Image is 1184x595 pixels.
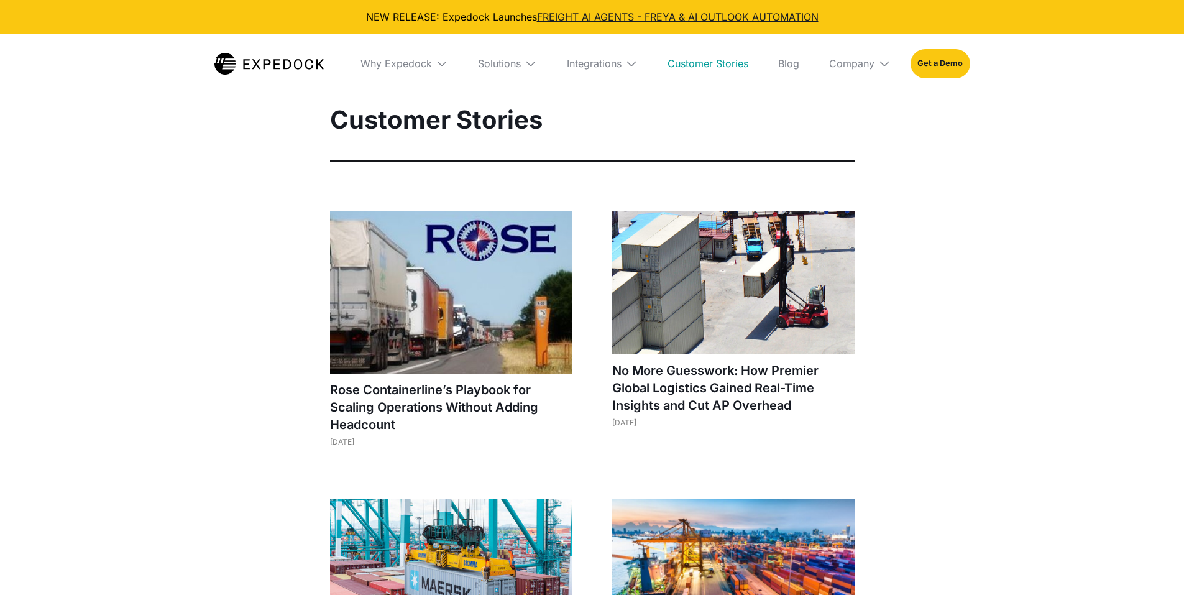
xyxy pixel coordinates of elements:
[658,34,758,93] a: Customer Stories
[612,211,855,440] a: No More Guesswork: How Premier Global Logistics Gained Real-Time Insights and Cut AP Overhead[DATE]
[468,34,547,93] div: Solutions
[819,34,901,93] div: Company
[557,34,648,93] div: Integrations
[478,57,521,70] div: Solutions
[537,11,819,23] a: FREIGHT AI AGENTS - FREYA & AI OUTLOOK AUTOMATION
[612,418,855,427] div: [DATE]
[768,34,809,93] a: Blog
[330,381,572,433] h1: Rose Containerline’s Playbook for Scaling Operations Without Adding Headcount
[351,34,458,93] div: Why Expedock
[911,49,970,78] a: Get a Demo
[330,211,572,459] a: Rose Containerline’s Playbook for Scaling Operations Without Adding Headcount[DATE]
[360,57,432,70] div: Why Expedock
[612,362,855,414] h1: No More Guesswork: How Premier Global Logistics Gained Real-Time Insights and Cut AP Overhead
[829,57,874,70] div: Company
[330,437,572,446] div: [DATE]
[567,57,622,70] div: Integrations
[330,104,855,136] h1: Customer Stories
[10,10,1174,24] div: NEW RELEASE: Expedock Launches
